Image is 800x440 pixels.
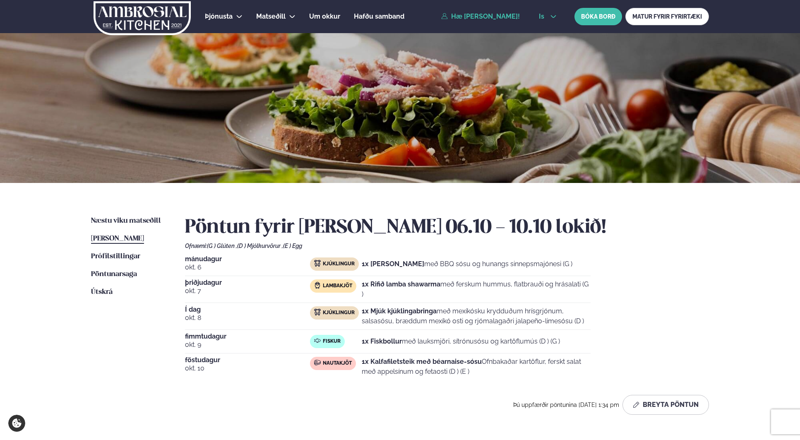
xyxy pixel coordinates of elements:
[91,252,140,262] a: Prófílstillingar
[362,358,482,365] strong: 1x Kalfafiletsteik með béarnaise-sósu
[362,307,437,315] strong: 1x Mjúk kjúklingabringa
[323,283,352,289] span: Lambakjöt
[362,337,402,345] strong: 1x Fiskbollur
[185,363,310,373] span: okt. 10
[256,12,286,20] span: Matseðill
[185,286,310,296] span: okt. 7
[91,234,144,244] a: [PERSON_NAME]
[362,357,591,377] p: Ofnbakaðar kartöflur, ferskt salat með appelsínum og fetaosti (D ) (E )
[354,12,404,22] a: Hafðu samband
[91,287,113,297] a: Útskrá
[185,216,709,239] h2: Pöntun fyrir [PERSON_NAME] 06.10 - 10.10 lokið!
[362,260,424,268] strong: 1x [PERSON_NAME]
[185,262,310,272] span: okt. 6
[8,415,25,432] a: Cookie settings
[314,337,321,344] img: fish.svg
[532,13,563,20] button: is
[237,243,283,249] span: (D ) Mjólkurvörur ,
[185,256,310,262] span: mánudagur
[91,235,144,242] span: [PERSON_NAME]
[185,333,310,340] span: fimmtudagur
[185,313,310,323] span: okt. 8
[362,306,591,326] p: með mexíkósku krydduðum hrísgrjónum, salsasósu, bræddum mexíkó osti og rjómalagaðri jalapeño-lime...
[314,309,321,315] img: chicken.svg
[362,259,572,269] p: með BBQ sósu og hunangs sinnepsmajónesi (G )
[205,12,233,22] a: Þjónusta
[314,260,321,267] img: chicken.svg
[91,217,161,224] span: Næstu viku matseðill
[362,279,591,299] p: með ferskum hummus, flatbrauði og hrásalati (G )
[513,402,619,408] span: Þú uppfærðir pöntunina [DATE] 1:34 pm
[362,280,440,288] strong: 1x Rifið lamba shawarma
[362,337,560,346] p: með lauksmjöri, sítrónusósu og kartöflumús (D ) (G )
[93,1,192,35] img: logo
[539,13,547,20] span: is
[185,357,310,363] span: föstudagur
[441,13,520,20] a: Hæ [PERSON_NAME]!
[309,12,340,20] span: Um okkur
[185,340,310,350] span: okt. 9
[309,12,340,22] a: Um okkur
[625,8,709,25] a: MATUR FYRIR FYRIRTÆKI
[354,12,404,20] span: Hafðu samband
[323,360,352,367] span: Nautakjöt
[91,269,137,279] a: Pöntunarsaga
[283,243,302,249] span: (E ) Egg
[314,359,321,366] img: beef.svg
[314,282,321,289] img: Lamb.svg
[574,8,622,25] button: BÓKA BORÐ
[91,253,140,260] span: Prófílstillingar
[91,289,113,296] span: Útskrá
[91,271,137,278] span: Pöntunarsaga
[205,12,233,20] span: Þjónusta
[323,261,355,267] span: Kjúklingur
[323,310,355,316] span: Kjúklingur
[91,216,161,226] a: Næstu viku matseðill
[185,279,310,286] span: þriðjudagur
[185,306,310,313] span: Í dag
[207,243,237,249] span: (G ) Glúten ,
[622,395,709,415] button: Breyta Pöntun
[185,243,709,249] div: Ofnæmi:
[256,12,286,22] a: Matseðill
[323,338,341,345] span: Fiskur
